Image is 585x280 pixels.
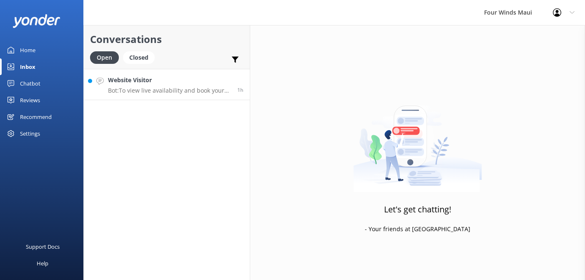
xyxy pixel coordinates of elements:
img: yonder-white-logo.png [13,14,60,28]
div: Recommend [20,108,52,125]
div: Inbox [20,58,35,75]
div: Open [90,51,119,64]
a: Closed [123,53,159,62]
img: artwork of a man stealing a conversation from at giant smartphone [353,88,482,192]
div: Home [20,42,35,58]
div: Chatbot [20,75,40,92]
div: Reviews [20,92,40,108]
a: Website VisitorBot:To view live availability and book your tour, please visit [URL][DOMAIN_NAME].1h [84,69,250,100]
div: Help [37,255,48,272]
p: - Your friends at [GEOGRAPHIC_DATA] [365,225,470,234]
div: Settings [20,125,40,142]
div: Support Docs [26,238,60,255]
a: Open [90,53,123,62]
h4: Website Visitor [108,76,231,85]
h3: Let's get chatting! [384,203,451,216]
h2: Conversations [90,31,244,47]
div: Closed [123,51,155,64]
span: Aug 23 2025 08:39am (UTC -10:00) Pacific/Honolulu [237,86,244,93]
p: Bot: To view live availability and book your tour, please visit [URL][DOMAIN_NAME]. [108,87,231,94]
